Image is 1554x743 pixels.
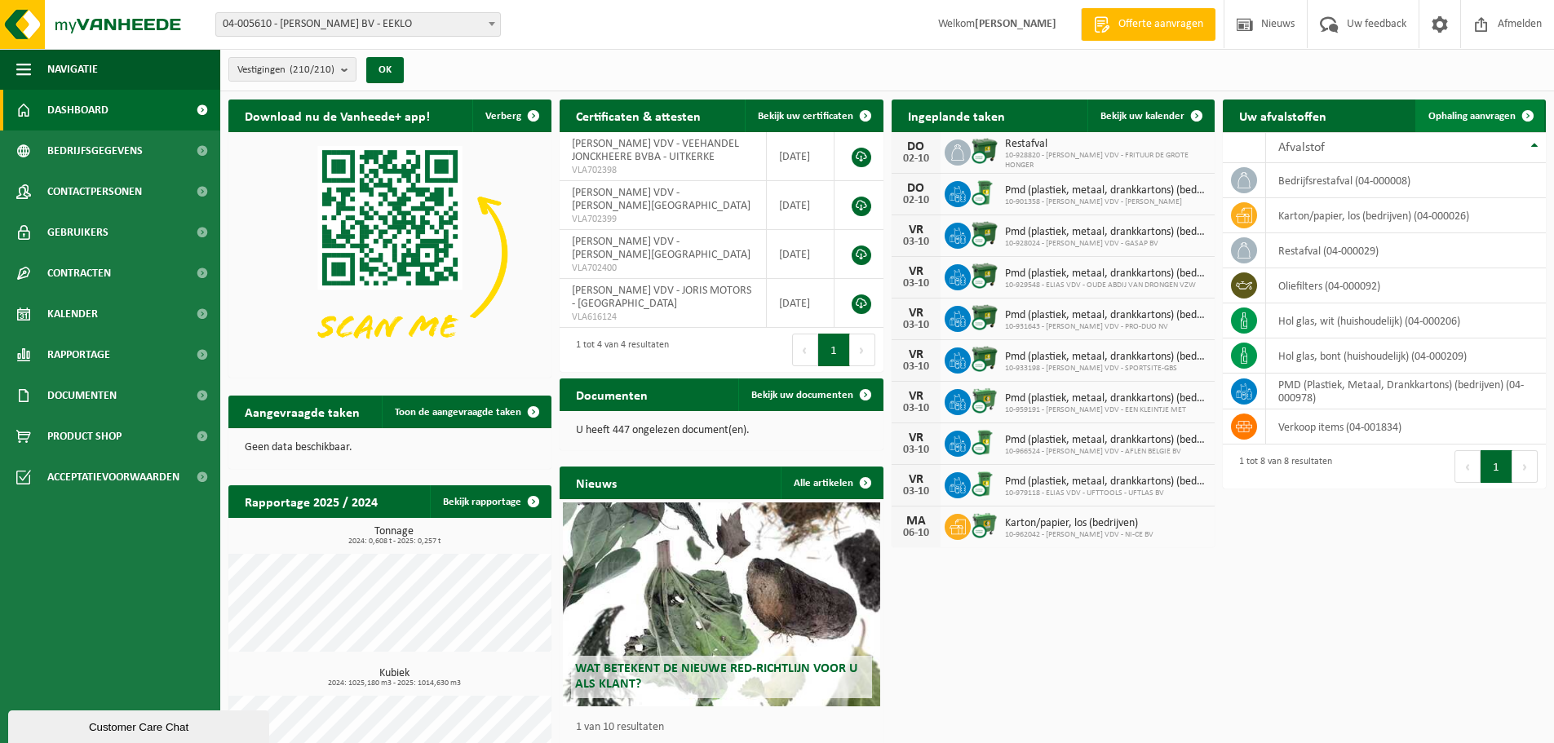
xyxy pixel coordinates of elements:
[47,457,179,498] span: Acceptatievoorwaarden
[767,181,835,230] td: [DATE]
[382,396,550,428] a: Toon de aangevraagde taken
[767,279,835,328] td: [DATE]
[1231,449,1332,484] div: 1 tot 8 van 8 resultaten
[900,486,932,498] div: 03-10
[1005,489,1206,498] span: 10-979118 - ELIAS VDV - UFTTOOLS - UFTLAS BV
[576,722,874,733] p: 1 van 10 resultaten
[216,13,500,36] span: 04-005610 - ELIAS VANDEVOORDE BV - EEKLO
[1087,100,1213,132] a: Bekijk uw kalender
[228,100,446,131] h2: Download nu de Vanheede+ app!
[900,361,932,373] div: 03-10
[1266,233,1546,268] td: restafval (04-000029)
[900,195,932,206] div: 02-10
[572,164,753,177] span: VLA702398
[1005,151,1206,170] span: 10-928820 - [PERSON_NAME] VDV - FRITUUR DE GROTE HONGER
[568,332,669,368] div: 1 tot 4 van 4 resultaten
[47,49,98,90] span: Navigatie
[1223,100,1343,131] h2: Uw afvalstoffen
[47,375,117,416] span: Documenten
[818,334,850,366] button: 1
[900,348,932,361] div: VR
[228,485,394,517] h2: Rapportage 2025 / 2024
[900,320,932,331] div: 03-10
[1266,303,1546,338] td: hol glas, wit (huishoudelijk) (04-000206)
[900,265,932,278] div: VR
[971,262,998,290] img: WB-1100-CU
[47,130,143,171] span: Bedrijfsgegevens
[1005,138,1206,151] span: Restafval
[900,278,932,290] div: 03-10
[572,213,753,226] span: VLA702399
[971,387,998,414] img: WB-0770-CU
[1266,338,1546,374] td: hol glas, bont (huishoudelijk) (04-000209)
[245,442,535,453] p: Geen data beschikbaar.
[1005,268,1206,281] span: Pmd (plastiek, metaal, drankkartons) (bedrijven)
[767,132,835,181] td: [DATE]
[237,58,334,82] span: Vestigingen
[366,57,404,83] button: OK
[900,473,932,486] div: VR
[47,253,111,294] span: Contracten
[971,428,998,456] img: WB-0240-CU
[751,390,853,400] span: Bekijk uw documenten
[900,237,932,248] div: 03-10
[900,182,932,195] div: DO
[1266,268,1546,303] td: oliefilters (04-000092)
[900,528,932,539] div: 06-10
[1005,434,1206,447] span: Pmd (plastiek, metaal, drankkartons) (bedrijven)
[971,303,998,331] img: WB-1100-CU
[237,679,551,688] span: 2024: 1025,180 m3 - 2025: 1014,630 m3
[237,526,551,546] h3: Tonnage
[1005,447,1206,457] span: 10-966524 - [PERSON_NAME] VDV - AFLEN BELGIE BV
[560,378,664,410] h2: Documenten
[971,470,998,498] img: WB-0240-CU
[1428,111,1516,122] span: Ophaling aanvragen
[47,212,108,253] span: Gebruikers
[1005,405,1206,415] span: 10-959191 - [PERSON_NAME] VDV - EEN KLEINTJE MET
[576,425,866,436] p: U heeft 447 ongelezen document(en).
[900,444,932,456] div: 03-10
[1005,517,1153,530] span: Karton/papier, los (bedrijven)
[971,137,998,165] img: WB-1100-CU
[47,294,98,334] span: Kalender
[1278,141,1325,154] span: Afvalstof
[563,502,879,706] a: Wat betekent de nieuwe RED-richtlijn voor u als klant?
[560,100,717,131] h2: Certificaten & attesten
[572,187,750,212] span: [PERSON_NAME] VDV - [PERSON_NAME][GEOGRAPHIC_DATA]
[1114,16,1207,33] span: Offerte aanvragen
[1266,374,1546,409] td: PMD (Plastiek, Metaal, Drankkartons) (bedrijven) (04-000978)
[228,396,376,427] h2: Aangevraagde taken
[572,311,753,324] span: VLA616124
[892,100,1021,131] h2: Ingeplande taken
[395,407,521,418] span: Toon de aangevraagde taken
[900,390,932,403] div: VR
[900,140,932,153] div: DO
[572,138,739,163] span: [PERSON_NAME] VDV - VEEHANDEL JONCKHEERE BVBA - UITKERKE
[290,64,334,75] count: (210/210)
[8,707,272,743] iframe: chat widget
[900,153,932,165] div: 02-10
[900,515,932,528] div: MA
[1005,364,1206,374] span: 10-933198 - [PERSON_NAME] VDV - SPORTSITE-GBS
[738,378,882,411] a: Bekijk uw documenten
[975,18,1056,30] strong: [PERSON_NAME]
[47,171,142,212] span: Contactpersonen
[900,431,932,444] div: VR
[900,223,932,237] div: VR
[1005,281,1206,290] span: 10-929548 - ELIAS VDV - OUDE ABDIJ VAN DRONGEN VZW
[237,537,551,546] span: 2024: 0,608 t - 2025: 0,257 t
[1266,198,1546,233] td: karton/papier, los (bedrijven) (04-000026)
[971,345,998,373] img: WB-1100-CU
[228,132,551,374] img: Download de VHEPlus App
[1512,450,1538,483] button: Next
[971,179,998,206] img: WB-0240-CU
[758,111,853,122] span: Bekijk uw certificaten
[1266,163,1546,198] td: bedrijfsrestafval (04-000008)
[215,12,501,37] span: 04-005610 - ELIAS VANDEVOORDE BV - EEKLO
[572,262,753,275] span: VLA702400
[485,111,521,122] span: Verberg
[1005,226,1206,239] span: Pmd (plastiek, metaal, drankkartons) (bedrijven)
[47,334,110,375] span: Rapportage
[1005,197,1206,207] span: 10-901358 - [PERSON_NAME] VDV - [PERSON_NAME]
